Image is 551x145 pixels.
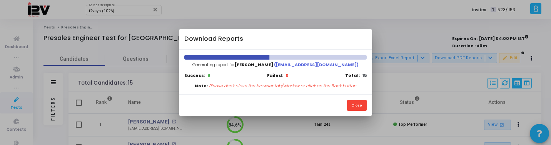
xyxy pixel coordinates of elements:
span: ([EMAIL_ADDRESS][DOMAIN_NAME]) [274,62,359,68]
span: [PERSON_NAME] [235,62,273,68]
b: 8 [207,72,210,78]
h4: Download Reports [184,34,243,44]
b: Total: [345,72,360,78]
span: Generating report for [192,62,359,68]
p: Please don’t close the browser tab/window or click on the Back button [209,83,356,89]
b: Failed: [267,72,283,79]
b: 15 [362,72,367,78]
b: Success: [184,72,205,78]
button: Close [347,100,367,110]
b: Note: [195,83,208,89]
b: 0 [286,72,289,79]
